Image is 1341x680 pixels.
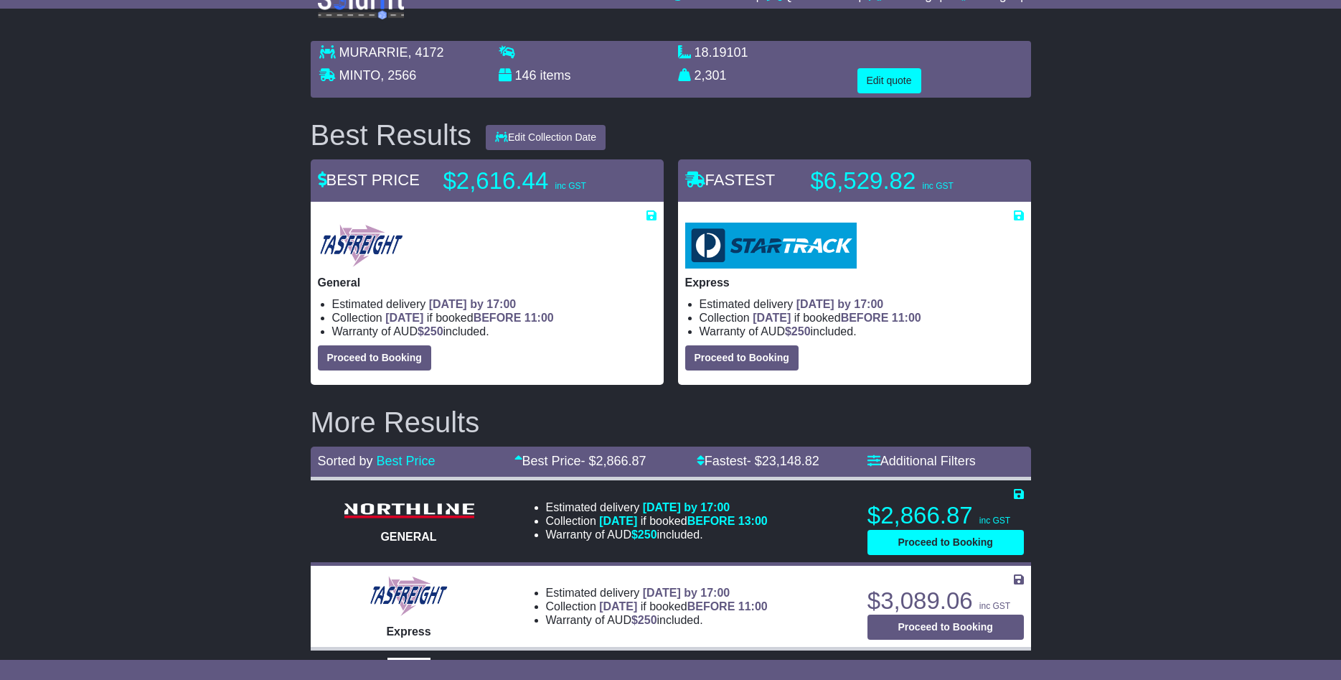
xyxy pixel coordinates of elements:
[377,454,436,468] a: Best Price
[368,574,450,618] img: Tasfreight: Express
[685,276,1024,289] p: Express
[408,45,444,60] span: , 4172
[796,298,884,310] span: [DATE] by 17:00
[685,223,857,269] img: StarTrack: Express
[738,600,768,613] span: 11:00
[546,528,768,541] li: Warranty of AUD included.
[546,514,768,528] li: Collection
[631,614,657,626] span: $
[424,325,443,337] span: 250
[762,454,819,468] span: 23,148.82
[867,587,1024,615] p: $3,089.06
[332,325,657,338] li: Warranty of AUD included.
[386,625,430,638] span: Express
[546,613,768,627] li: Warranty of AUD included.
[643,587,730,599] span: [DATE] by 17:00
[332,311,657,325] li: Collection
[599,600,767,613] span: if booked
[892,312,921,324] span: 11:00
[867,615,1024,640] button: Proceed to Booking
[841,312,889,324] span: BEFORE
[515,68,537,83] span: 146
[687,600,735,613] span: BEFORE
[514,454,646,468] a: Best Price- $2,866.87
[638,528,657,541] span: 250
[599,515,767,527] span: if booked
[857,68,921,93] button: Edit quote
[738,515,768,527] span: 13:00
[304,119,479,151] div: Best Results
[339,45,408,60] span: MURARRIE
[311,406,1031,438] h2: More Results
[867,530,1024,555] button: Proceed to Booking
[318,223,405,269] img: Tasfreight: General
[385,312,423,324] span: [DATE]
[685,345,799,371] button: Proceed to Booking
[596,454,646,468] span: 2,866.87
[429,298,517,310] span: [DATE] by 17:00
[318,454,373,468] span: Sorted by
[380,531,436,543] span: GENERAL
[546,600,768,613] li: Collection
[599,600,637,613] span: [DATE]
[979,601,1010,611] span: inc GST
[540,68,571,83] span: items
[555,181,585,191] span: inc GST
[332,297,657,311] li: Estimated delivery
[695,68,727,83] span: 2,301
[318,276,657,289] p: General
[474,312,522,324] span: BEFORE
[546,586,768,600] li: Estimated delivery
[339,68,381,83] span: MINTO
[581,454,646,468] span: - $
[337,499,481,523] img: Northline Distribution: GENERAL
[700,311,1024,325] li: Collection
[753,312,921,324] span: if booked
[380,68,416,83] span: , 2566
[486,125,606,150] button: Edit Collection Date
[318,171,420,189] span: BEST PRICE
[697,454,819,468] a: Fastest- $23,148.82
[443,167,623,195] p: $2,616.44
[318,345,431,371] button: Proceed to Booking
[685,171,776,189] span: FASTEST
[687,515,735,527] span: BEFORE
[546,500,768,514] li: Estimated delivery
[791,325,811,337] span: 250
[700,325,1024,338] li: Warranty of AUD included.
[867,454,976,468] a: Additional Filters
[643,501,730,513] span: [DATE] by 17:00
[638,614,657,626] span: 250
[867,501,1024,530] p: $2,866.87
[695,45,748,60] span: 18.19101
[385,312,553,324] span: if booked
[700,297,1024,311] li: Estimated delivery
[418,325,443,337] span: $
[979,516,1010,526] span: inc GST
[753,312,791,324] span: [DATE]
[599,515,637,527] span: [DATE]
[631,528,657,541] span: $
[811,167,990,195] p: $6,529.82
[524,312,554,324] span: 11:00
[747,454,819,468] span: - $
[785,325,811,337] span: $
[922,181,953,191] span: inc GST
